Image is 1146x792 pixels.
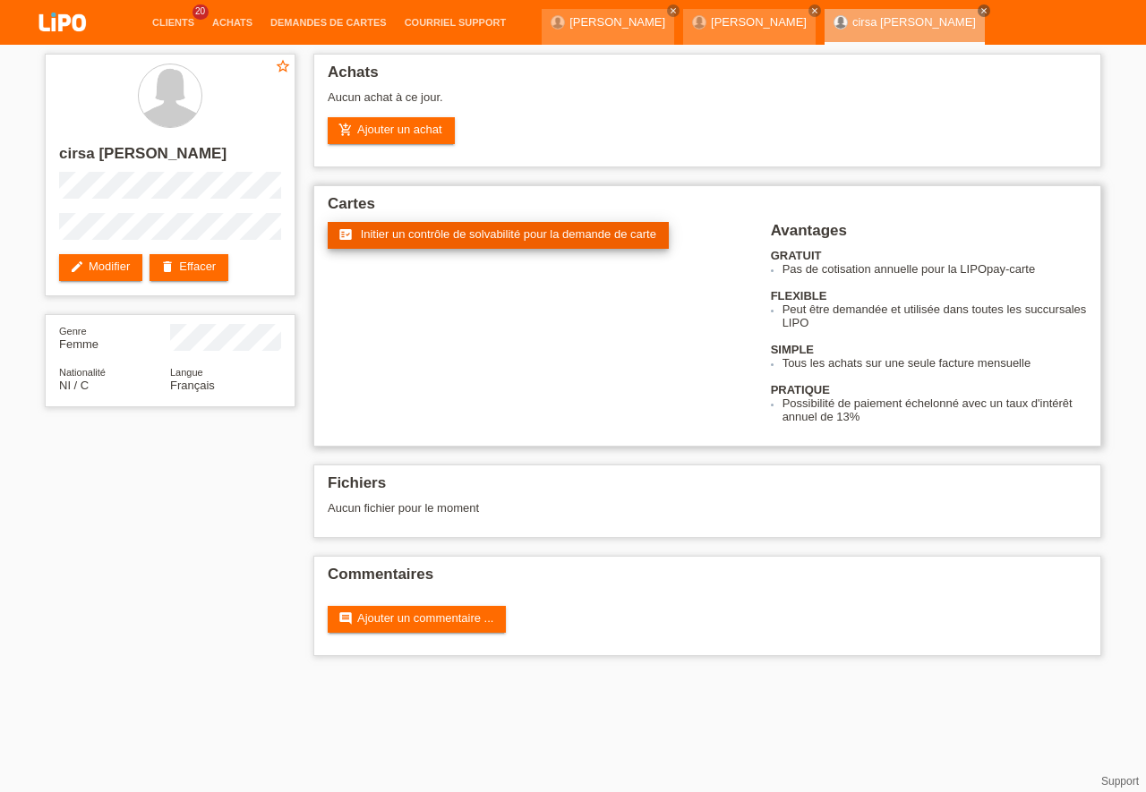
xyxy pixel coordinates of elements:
[59,145,281,172] h2: cirsa [PERSON_NAME]
[808,4,821,17] a: close
[783,356,1087,370] li: Tous les achats sur une seule facture mensuelle
[771,383,830,396] b: PRATIQUE
[261,17,396,28] a: Demandes de cartes
[170,379,215,392] span: Français
[711,15,807,29] a: [PERSON_NAME]
[70,260,84,274] i: edit
[852,15,976,29] a: cirsa [PERSON_NAME]
[143,17,203,28] a: Clients
[771,343,814,356] b: SIMPLE
[328,90,1087,117] div: Aucun achat à ce jour.
[275,58,291,77] a: star_border
[328,566,1087,592] h2: Commentaires
[669,6,678,15] i: close
[59,324,170,351] div: Femme
[150,254,228,281] a: deleteEffacer
[396,17,515,28] a: Courriel Support
[328,501,875,515] div: Aucun fichier pour le moment
[979,6,988,15] i: close
[978,4,990,17] a: close
[783,396,1087,423] li: Possibilité de paiement échelonné avec un taux d'intérêt annuel de 13%
[667,4,680,17] a: close
[328,474,1087,501] h2: Fichiers
[59,254,142,281] a: editModifier
[203,17,261,28] a: Achats
[328,222,669,249] a: fact_check Initier un contrôle de solvabilité pour la demande de carte
[771,222,1087,249] h2: Avantages
[338,227,353,242] i: fact_check
[328,117,455,144] a: add_shopping_cartAjouter un achat
[783,302,1087,329] li: Peut être demandée et utilisée dans toutes les succursales LIPO
[569,15,665,29] a: [PERSON_NAME]
[18,37,107,50] a: LIPO pay
[328,64,1087,90] h2: Achats
[338,123,353,137] i: add_shopping_cart
[160,260,175,274] i: delete
[59,367,106,378] span: Nationalité
[1101,775,1139,788] a: Support
[783,262,1087,276] li: Pas de cotisation annuelle pour la LIPOpay-carte
[328,195,1087,222] h2: Cartes
[59,379,89,392] span: Nicaragua / C / 29.11.2009
[771,289,827,302] b: FLEXIBLE
[810,6,819,15] i: close
[338,611,353,626] i: comment
[192,4,209,20] span: 20
[328,606,506,633] a: commentAjouter un commentaire ...
[275,58,291,74] i: star_border
[771,249,822,262] b: GRATUIT
[59,326,87,336] span: Genre
[170,367,203,378] span: Langue
[361,227,656,241] span: Initier un contrôle de solvabilité pour la demande de carte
